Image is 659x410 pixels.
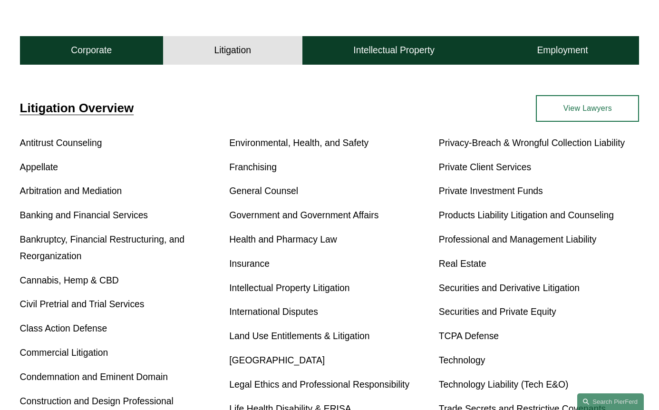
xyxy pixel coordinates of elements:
a: [GEOGRAPHIC_DATA] [229,355,325,365]
a: International Disputes [229,307,318,317]
a: Arbitration and Mediation [20,186,122,196]
a: Legal Ethics and Professional Responsibility [229,380,409,390]
a: Litigation Overview [20,101,134,115]
a: Franchising [229,162,277,172]
a: Commercial Litigation [20,348,108,358]
a: View Lawyers [536,95,639,122]
a: Technology Liability (Tech E&O) [439,380,569,390]
a: Health and Pharmacy Law [229,234,337,244]
a: Government and Government Affairs [229,210,378,220]
a: Banking and Financial Services [20,210,148,220]
a: Civil Pretrial and Trial Services [20,299,145,309]
a: Securities and Derivative Litigation [439,283,580,293]
a: Real Estate [439,259,486,269]
h4: Corporate [71,45,112,57]
a: Insurance [229,259,270,269]
a: Appellate [20,162,58,172]
a: Search this site [577,393,644,410]
a: Products Liability Litigation and Counseling [439,210,614,220]
a: Private Investment Funds [439,186,543,196]
a: General Counsel [229,186,298,196]
a: Cannabis, Hemp & CBD [20,275,119,285]
a: Privacy-Breach & Wrongful Collection Liability [439,138,625,148]
a: Private Client Services [439,162,531,172]
h4: Litigation [214,45,251,57]
a: Intellectual Property Litigation [229,283,349,293]
a: Construction and Design Professional [20,396,174,406]
a: Bankruptcy, Financial Restructuring, and Reorganization [20,234,184,261]
a: Environmental, Health, and Safety [229,138,368,148]
a: Technology [439,355,485,365]
a: Class Action Defense [20,323,107,333]
a: Land Use Entitlements & Litigation [229,331,369,341]
a: Condemnation and Eminent Domain [20,372,168,382]
h4: Employment [537,45,588,57]
a: TCPA Defense [439,331,499,341]
a: Antitrust Counseling [20,138,102,148]
h4: Intellectual Property [353,45,435,57]
a: Securities and Private Equity [439,307,556,317]
a: Professional and Management Liability [439,234,597,244]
